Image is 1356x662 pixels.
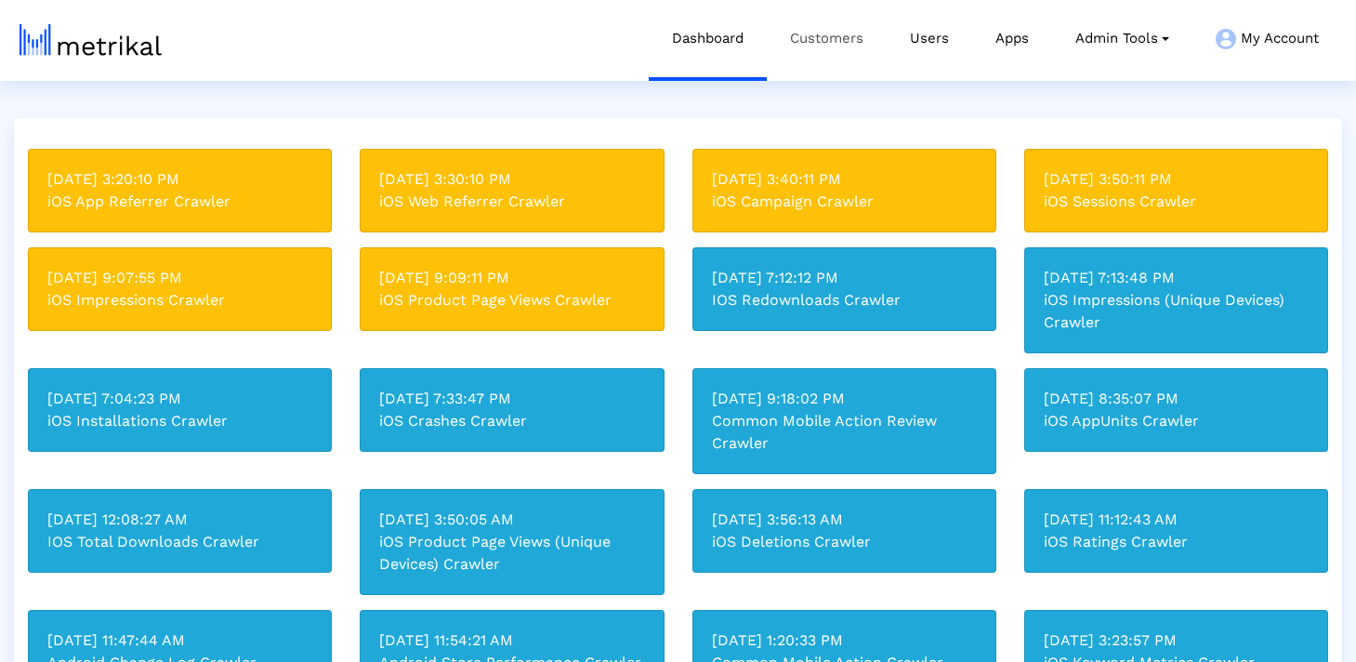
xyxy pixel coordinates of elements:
[712,388,977,410] div: [DATE] 9:18:02 PM
[712,410,977,455] div: Common Mobile Action Review Crawler
[47,289,312,311] div: iOS Impressions Crawler
[1044,388,1309,410] div: [DATE] 8:35:07 PM
[47,531,312,553] div: IOS Total Downloads Crawler
[1216,29,1236,49] img: my-account-menu-icon.png
[47,388,312,410] div: [DATE] 7:04:23 PM
[47,629,312,652] div: [DATE] 11:47:44 AM
[379,509,644,531] div: [DATE] 3:50:05 AM
[1044,168,1309,191] div: [DATE] 3:50:11 PM
[379,289,644,311] div: iOS Product Page Views Crawler
[379,191,644,213] div: iOS Web Referrer Crawler
[379,388,644,410] div: [DATE] 7:33:47 PM
[379,410,644,432] div: iOS Crashes Crawler
[712,629,977,652] div: [DATE] 1:20:33 PM
[712,509,977,531] div: [DATE] 3:56:13 AM
[47,191,312,213] div: iOS App Referrer Crawler
[379,267,644,289] div: [DATE] 9:09:11 PM
[1044,509,1309,531] div: [DATE] 11:12:43 AM
[379,629,644,652] div: [DATE] 11:54:21 AM
[379,168,644,191] div: [DATE] 3:30:10 PM
[379,531,644,576] div: iOS Product Page Views (Unique Devices) Crawler
[712,267,977,289] div: [DATE] 7:12:12 PM
[1044,629,1309,652] div: [DATE] 3:23:57 PM
[1044,410,1309,432] div: iOS AppUnits Crawler
[1044,289,1309,334] div: iOS Impressions (Unique Devices) Crawler
[47,410,312,432] div: iOS Installations Crawler
[1044,267,1309,289] div: [DATE] 7:13:48 PM
[712,191,977,213] div: iOS Campaign Crawler
[712,531,977,553] div: iOS Deletions Crawler
[712,168,977,191] div: [DATE] 3:40:11 PM
[1044,531,1309,553] div: iOS Ratings Crawler
[47,168,312,191] div: [DATE] 3:20:10 PM
[712,289,977,311] div: IOS Redownloads Crawler
[20,24,162,56] img: metrical-logo-light.png
[47,267,312,289] div: [DATE] 9:07:55 PM
[47,509,312,531] div: [DATE] 12:08:27 AM
[1044,191,1309,213] div: iOS Sessions Crawler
